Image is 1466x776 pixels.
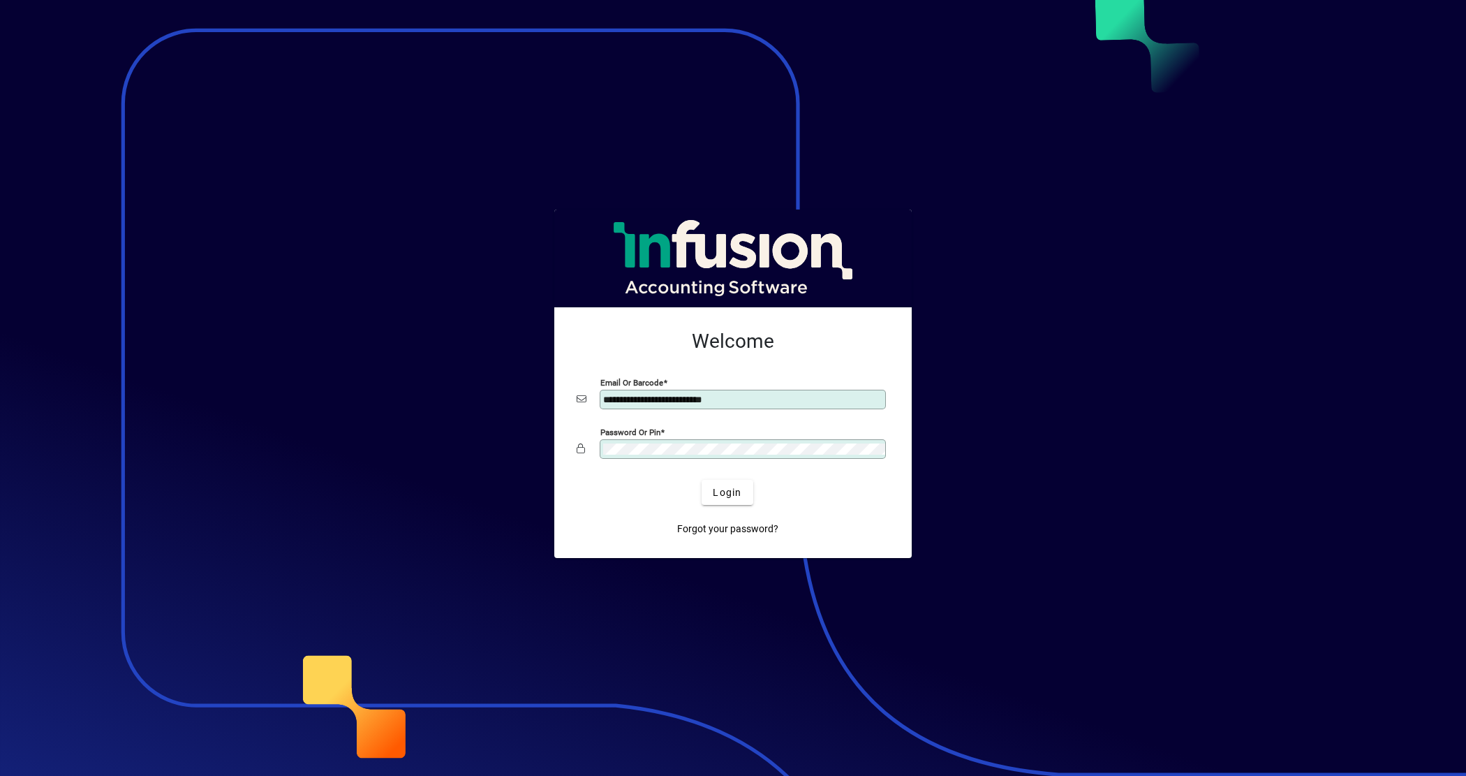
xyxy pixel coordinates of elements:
button: Login [702,480,753,505]
mat-label: Password or Pin [600,427,660,437]
h2: Welcome [577,330,889,353]
a: Forgot your password? [672,516,784,541]
mat-label: Email or Barcode [600,378,663,388]
span: Login [713,485,741,500]
span: Forgot your password? [677,522,778,536]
